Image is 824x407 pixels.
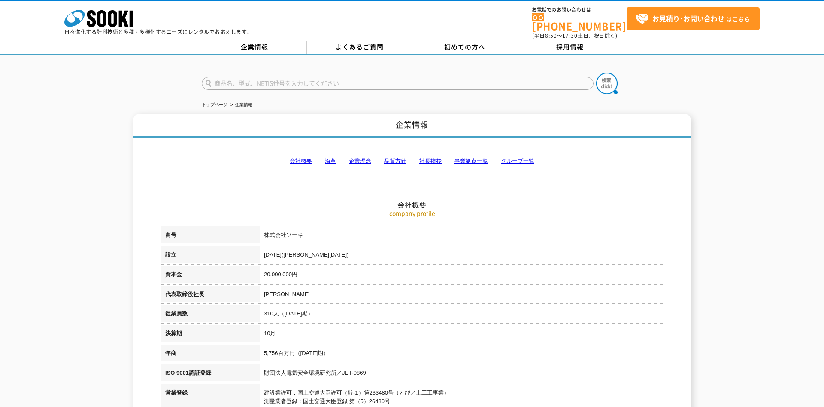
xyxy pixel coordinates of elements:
[161,246,260,266] th: 設立
[161,114,663,209] h2: 会社概要
[384,158,406,164] a: 品質方針
[161,325,260,345] th: 決算期
[202,41,307,54] a: 企業情報
[596,73,618,94] img: btn_search.png
[545,32,557,40] span: 8:50
[532,32,617,40] span: (平日 ～ 土日、祝日除く)
[325,158,336,164] a: 沿革
[517,41,622,54] a: 採用情報
[444,42,485,52] span: 初めての方へ
[652,13,724,24] strong: お見積り･お問い合わせ
[307,41,412,54] a: よくあるご質問
[202,77,594,90] input: 商品名、型式、NETIS番号を入力してください
[290,158,312,164] a: 会社概要
[133,114,691,138] h1: 企業情報
[532,7,627,12] span: お電話でのお問い合わせは
[260,246,663,266] td: [DATE]([PERSON_NAME][DATE])
[349,158,371,164] a: 企業理念
[260,266,663,286] td: 20,000,000円
[161,345,260,364] th: 年商
[260,345,663,364] td: 5,756百万円（[DATE]期）
[562,32,578,40] span: 17:30
[501,158,534,164] a: グループ一覧
[260,364,663,384] td: 財団法人電気安全環境研究所／JET-0869
[532,13,627,31] a: [PHONE_NUMBER]
[161,364,260,384] th: ISO 9001認証登録
[161,305,260,325] th: 従業員数
[454,158,488,164] a: 事業拠点一覧
[260,305,663,325] td: 310人（[DATE]期）
[161,209,663,218] p: company profile
[635,12,750,25] span: はこちら
[627,7,760,30] a: お見積り･お問い合わせはこちら
[260,226,663,246] td: 株式会社ソーキ
[419,158,442,164] a: 社長挨拶
[260,286,663,306] td: [PERSON_NAME]
[64,29,252,34] p: 日々進化する計測技術と多種・多様化するニーズにレンタルでお応えします。
[260,325,663,345] td: 10月
[412,41,517,54] a: 初めての方へ
[161,286,260,306] th: 代表取締役社長
[161,226,260,246] th: 商号
[202,102,227,107] a: トップページ
[229,101,252,110] li: 企業情報
[161,266,260,286] th: 資本金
